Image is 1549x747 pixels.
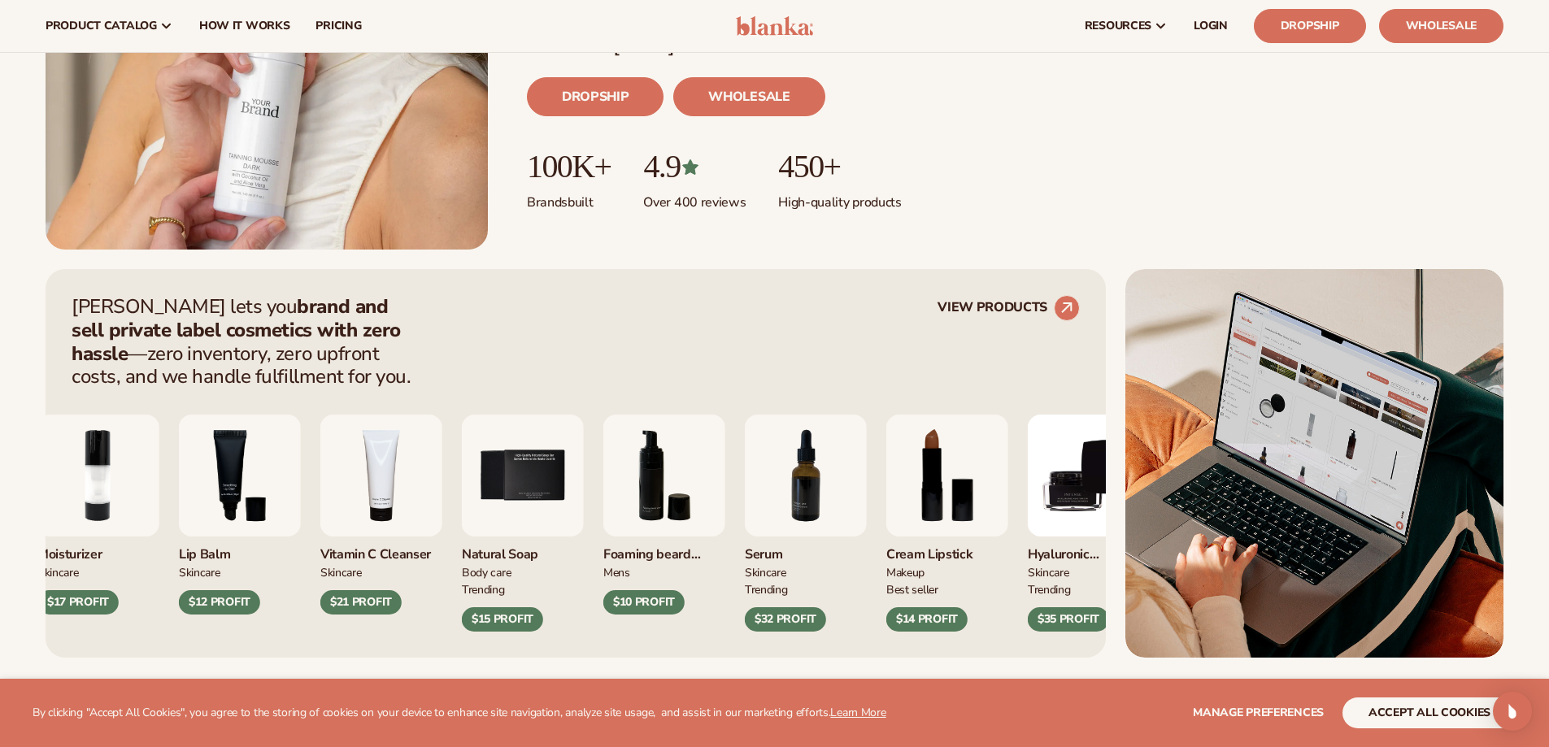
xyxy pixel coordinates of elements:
div: SKINCARE [745,563,867,580]
div: $32 PROFIT [745,607,826,632]
div: $35 PROFIT [1028,607,1109,632]
span: How It Works [199,20,290,33]
div: mens [603,563,725,580]
span: Manage preferences [1193,705,1324,720]
p: [PERSON_NAME] lets you —zero inventory, zero upfront costs, and we handle fulfillment for you. [72,295,421,389]
div: 8 / 9 [886,415,1008,631]
img: Luxury cream lipstick. [886,415,1008,536]
div: Skincare [320,563,442,580]
div: TRENDING [745,580,867,597]
a: Learn More [830,705,885,720]
p: 100K+ [527,149,611,185]
div: TRENDING [462,580,584,597]
a: Wholesale [1379,9,1503,43]
span: product catalog [46,20,157,33]
p: High-quality products [778,185,901,211]
img: Shopify Image 5 [1125,269,1503,658]
a: Dropship [1254,9,1366,43]
div: SKINCARE [179,563,301,580]
strong: brand and sell private label cosmetics with zero hassle [72,293,401,367]
div: 4 / 9 [320,415,442,615]
p: 450+ [778,149,901,185]
a: VIEW PRODUCTS [938,295,1080,321]
div: $10 PROFIT [603,590,685,615]
p: By clicking "Accept All Cookies", you agree to the storing of cookies on your device to enhance s... [33,706,886,720]
span: LOGIN [1194,20,1228,33]
p: Start free [DATE]! [527,34,1503,58]
div: Cream Lipstick [886,536,1008,563]
span: pricing [315,20,361,33]
div: Natural Soap [462,536,584,563]
div: $12 PROFIT [179,590,260,615]
div: $17 PROFIT [37,590,119,615]
div: MAKEUP [886,563,1008,580]
a: DROPSHIP [527,77,664,116]
div: Moisturizer [37,536,159,563]
div: 3 / 9 [179,415,301,615]
img: Smoothing lip balm. [179,415,301,536]
p: 4.9 [643,149,746,185]
div: SKINCARE [37,563,159,580]
p: Over 400 reviews [643,185,746,211]
div: BEST SELLER [886,580,1008,597]
div: 9 / 9 [1028,415,1150,631]
img: Foaming beard wash. [603,415,725,536]
img: Hyaluronic Moisturizer [1028,415,1150,536]
div: Serum [745,536,867,563]
p: Brands built [527,185,611,211]
img: Nature bar of soap. [462,415,584,536]
img: Moisturizing lotion. [37,415,159,536]
div: BODY Care [462,563,584,580]
div: 7 / 9 [745,415,867,631]
div: Lip Balm [179,536,301,563]
div: TRENDING [1028,580,1150,597]
div: SKINCARE [1028,563,1150,580]
div: $14 PROFIT [886,607,968,632]
div: Vitamin C Cleanser [320,536,442,563]
img: Collagen and retinol serum. [745,415,867,536]
button: accept all cookies [1342,697,1516,728]
span: resources [1085,20,1151,33]
div: $15 PROFIT [462,607,543,632]
img: logo [736,16,813,36]
div: Hyaluronic moisturizer [1028,536,1150,563]
div: 6 / 9 [603,415,725,615]
div: Open Intercom Messenger [1493,692,1532,731]
img: Vitamin c cleanser. [320,415,442,536]
div: Foaming beard wash [603,536,725,563]
div: $21 PROFIT [320,590,402,615]
button: Manage preferences [1193,697,1324,728]
div: 5 / 9 [462,415,584,631]
a: WHOLESALE [673,77,825,116]
div: 2 / 9 [37,415,159,615]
